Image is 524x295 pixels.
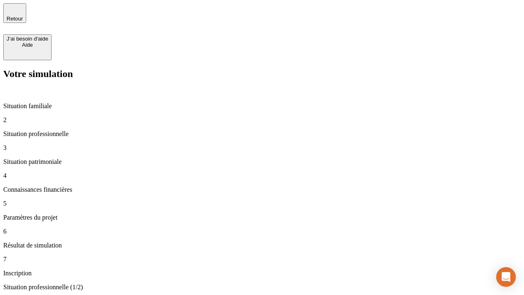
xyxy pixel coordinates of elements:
div: Aide [7,42,48,48]
div: Open Intercom Messenger [496,267,516,287]
p: Situation familiale [3,102,521,110]
p: Situation professionnelle (1/2) [3,284,521,291]
p: 5 [3,200,521,207]
span: Retour [7,16,23,22]
p: 3 [3,144,521,152]
p: 6 [3,228,521,235]
p: 2 [3,116,521,124]
button: J’ai besoin d'aideAide [3,34,52,60]
div: J’ai besoin d'aide [7,36,48,42]
p: Situation professionnelle [3,130,521,138]
h2: Votre simulation [3,68,521,79]
p: Résultat de simulation [3,242,521,249]
p: Paramètres du projet [3,214,521,221]
p: Connaissances financières [3,186,521,193]
p: Inscription [3,270,521,277]
p: 7 [3,256,521,263]
button: Retour [3,3,26,23]
p: 4 [3,172,521,179]
p: Situation patrimoniale [3,158,521,166]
